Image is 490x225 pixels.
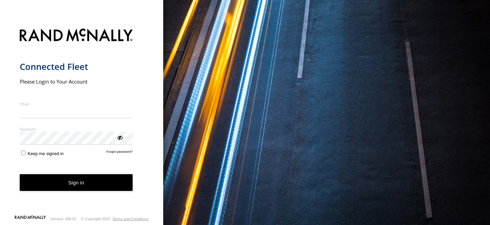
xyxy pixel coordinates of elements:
[51,217,77,221] div: Version: 308.01
[116,134,123,141] div: ViewPassword
[20,27,133,45] img: Rand McNally
[20,25,144,215] form: main
[20,61,133,72] h1: Connected Fleet
[20,174,133,191] button: Sign in
[113,217,149,221] a: Terms and Conditions
[21,151,26,155] input: Keep me signed in
[20,126,133,132] label: Password
[20,101,133,106] label: Email
[15,215,46,222] a: Visit our Website
[20,78,133,85] h2: Please Login to Your Account
[81,217,149,221] div: © Copyright 2025 -
[106,150,133,156] a: Forgot password?
[28,151,64,156] span: Keep me signed in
